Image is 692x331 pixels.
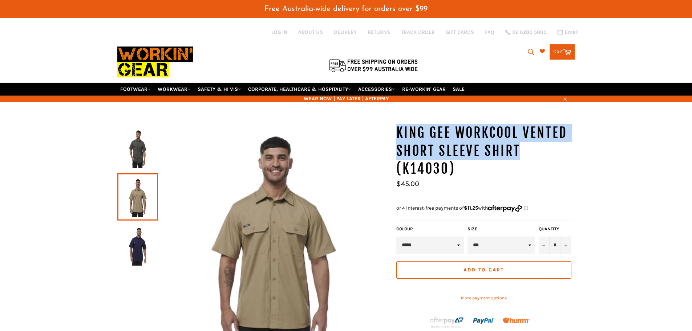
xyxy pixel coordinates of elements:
[396,179,419,188] span: $45.00
[464,267,504,273] span: Add to Cart
[368,29,390,36] a: RETURNS
[117,83,154,96] a: FOOTWEAR
[550,44,575,60] a: Cart
[446,29,474,36] a: GIFT CARDS
[468,226,535,232] label: Size
[396,226,464,232] label: colour
[245,83,354,96] a: CORPORATE, HEALTHCARE & HOSPITALITY
[503,318,530,323] img: Humm_core_logo_RGB-01_300x60px_small_195d8312-4386-4de7-b182-0ef9b6303a37.png
[539,226,571,232] label: Quantity
[271,29,287,35] a: Log in
[396,124,575,178] h1: King Gee Workcool Vented Short Sleeve Shirt (K14030)
[264,5,428,13] span: Free Australia-wide delivery for orders over $99
[401,29,435,36] a: TRACK ORDER
[121,226,154,266] img: King Gee Workcool Vented Short Sleeve Shirt (K14030) - Workin' Gear
[485,29,494,36] a: FAQ
[155,83,194,96] a: WORKWEAR
[450,83,468,96] a: SALE
[512,30,546,35] span: 02 6280 5885
[399,83,449,96] a: RE-WORKIN' GEAR
[565,30,579,35] span: Email
[117,41,193,82] img: Workin Gear leaders in Workwear, Safety Boots, PPE, Uniforms. Australia's No.1 in Workwear
[429,316,465,328] img: Afterpay-Logo-on-dark-bg_large.png
[121,128,154,168] img: King Gee Workcool Vented Short Sleeve Shirt (K14030) - Workin' Gear
[557,29,579,35] a: Email
[334,29,357,36] a: DELIVERY
[396,295,571,301] a: More payment options
[539,237,550,254] button: Reduce item quantity by one
[328,58,419,73] img: Flat $9.95 shipping Australia wide
[298,29,323,36] a: ABOUT US
[505,30,546,35] a: 02 6280 5885
[117,95,575,102] span: WEAR NOW | PAY LATER | AFTERPAY
[355,83,398,96] a: ACCESSORIES
[195,83,244,96] a: SAFETY & HI VIS
[396,261,571,279] button: Add to Cart
[561,237,571,254] button: Increase item quantity by one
